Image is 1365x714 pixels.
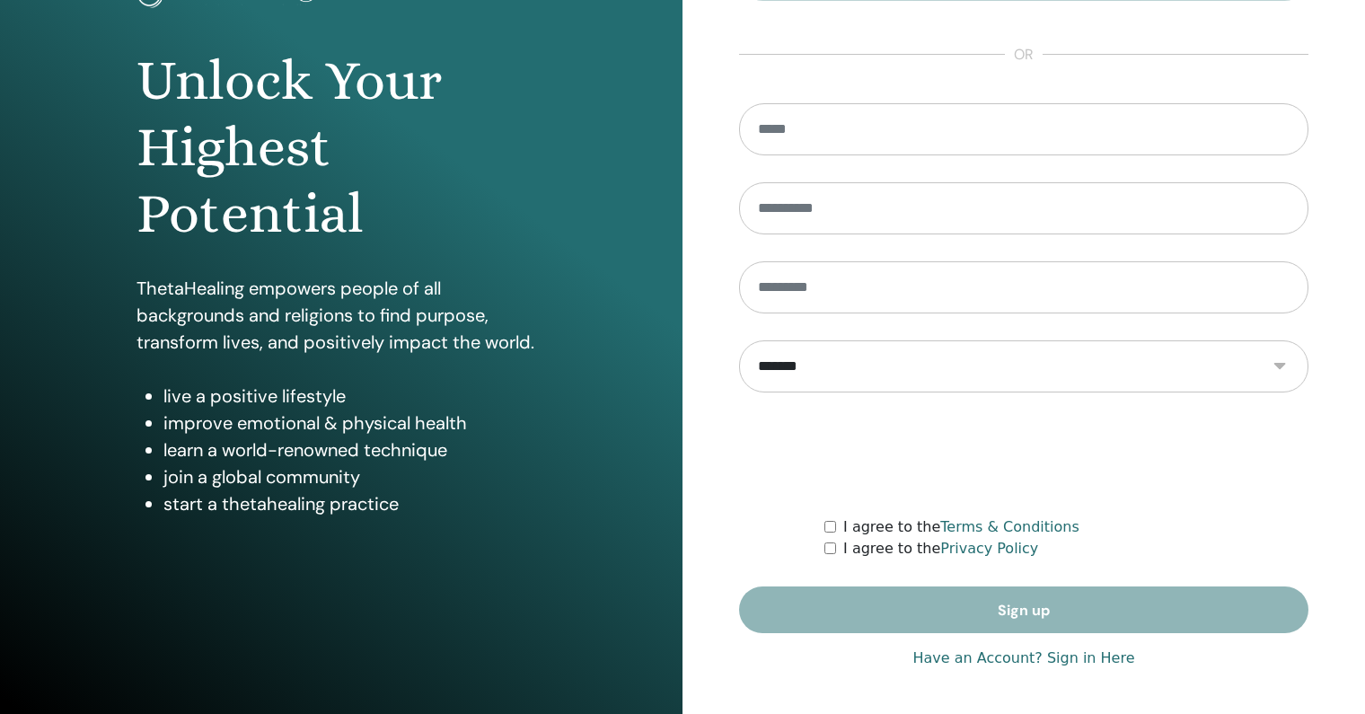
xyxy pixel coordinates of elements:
a: Have an Account? Sign in Here [912,648,1134,669]
iframe: reCAPTCHA [887,419,1160,489]
label: I agree to the [843,538,1038,560]
li: live a positive lifestyle [163,383,547,410]
span: or [1005,44,1043,66]
a: Terms & Conditions [940,518,1079,535]
h1: Unlock Your Highest Potential [136,48,547,248]
p: ThetaHealing empowers people of all backgrounds and religions to find purpose, transform lives, a... [136,275,547,356]
label: I agree to the [843,516,1079,538]
li: start a thetahealing practice [163,490,547,517]
a: Privacy Policy [940,540,1038,557]
li: learn a world-renowned technique [163,436,547,463]
li: improve emotional & physical health [163,410,547,436]
li: join a global community [163,463,547,490]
